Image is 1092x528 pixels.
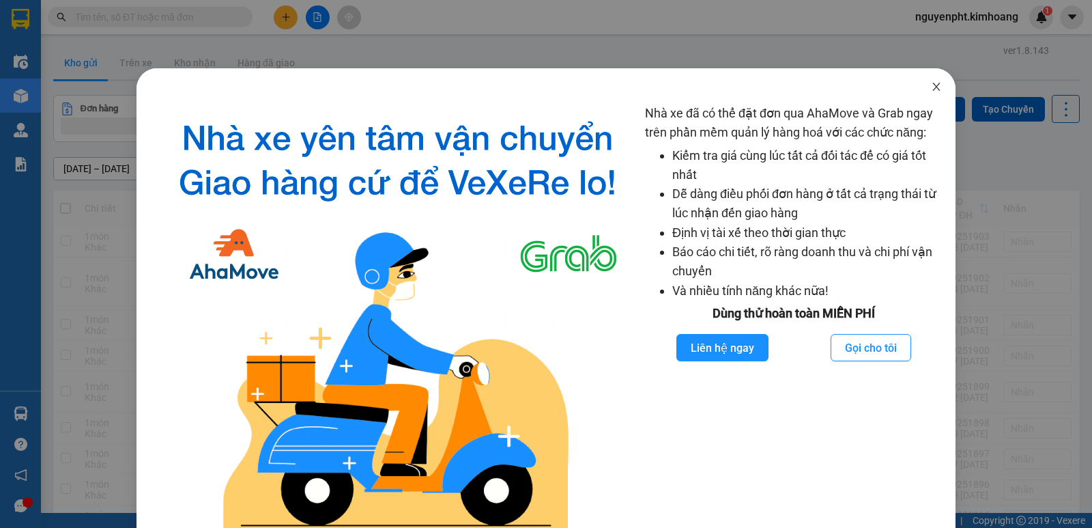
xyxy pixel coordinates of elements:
li: Và nhiều tính năng khác nữa! [672,281,942,301]
span: Gọi cho tôi [845,339,897,357]
button: Liên hệ ngay [676,334,768,361]
button: Close [917,68,955,107]
div: Dùng thử hoàn toàn MIỄN PHÍ [645,304,942,323]
li: Định vị tài xế theo thời gian thực [672,223,942,242]
li: Báo cáo chi tiết, rõ ràng doanh thu và chi phí vận chuyển [672,242,942,281]
span: close [931,81,942,92]
span: Liên hệ ngay [691,339,754,357]
li: Kiểm tra giá cùng lúc tất cả đối tác để có giá tốt nhất [672,146,942,185]
li: Dễ dàng điều phối đơn hàng ở tất cả trạng thái từ lúc nhận đến giao hàng [672,184,942,223]
button: Gọi cho tôi [831,334,911,361]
